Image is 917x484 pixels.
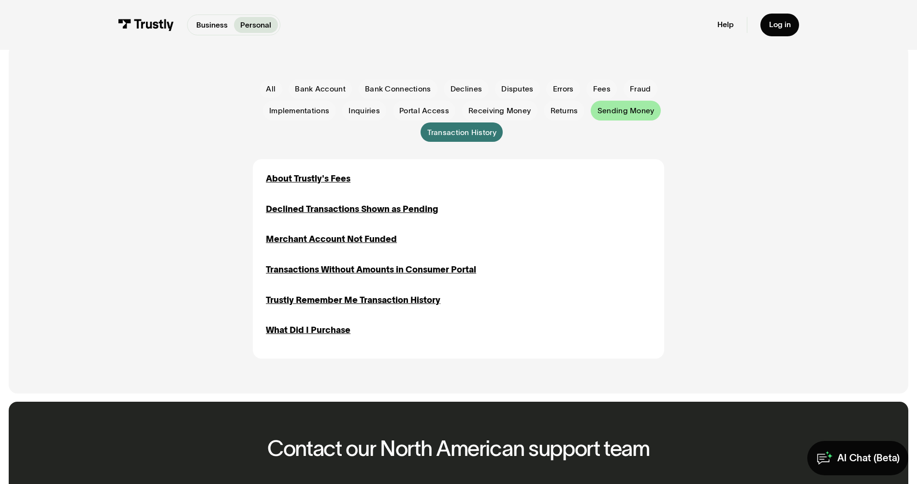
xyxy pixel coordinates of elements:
[597,106,655,116] span: Sending Money
[266,203,438,216] a: Declined Transactions Shown as Pending
[266,172,350,185] a: About Trustly's Fees
[553,84,574,94] span: Errors
[118,19,174,31] img: Trustly Logo
[266,263,476,276] a: Transactions Without Amounts in Consumer Portal
[501,84,533,94] span: Disputes
[260,80,282,98] a: All
[349,106,380,116] span: Inquiries
[234,17,278,32] a: Personal
[253,79,664,142] form: Email Form
[451,84,482,94] span: Declines
[630,84,651,94] span: Fraud
[269,106,329,116] span: Implementations
[267,437,650,460] h2: Contact our North American support team
[468,106,531,116] span: Receiving Money
[807,441,909,476] a: AI Chat (Beta)
[189,17,234,32] a: Business
[760,14,800,36] a: Log in
[240,19,271,31] p: Personal
[593,84,611,94] span: Fees
[365,84,431,94] span: Bank Connections
[399,106,449,116] span: Portal Access
[196,19,228,31] p: Business
[266,324,350,337] a: What Did I Purchase
[266,294,440,307] a: Trustly Remember Me Transaction History
[427,127,496,138] span: Transaction History
[769,20,791,30] div: Log in
[717,20,734,30] a: Help
[551,106,578,116] span: Returns
[295,84,345,94] span: Bank Account
[837,452,900,464] div: AI Chat (Beta)
[266,84,276,94] div: All
[266,233,397,246] a: Merchant Account Not Funded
